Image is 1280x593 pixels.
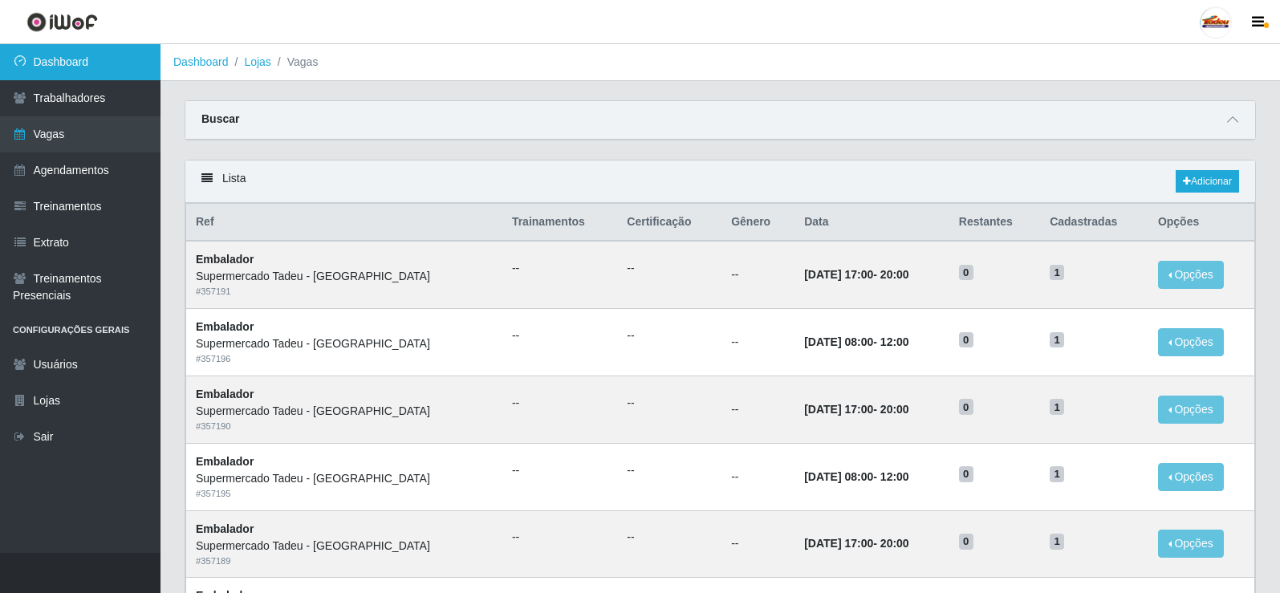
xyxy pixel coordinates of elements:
span: 1 [1050,399,1064,415]
time: 12:00 [880,335,909,348]
td: -- [721,376,794,443]
strong: Embalador [196,253,254,266]
th: Opções [1148,204,1255,242]
button: Opções [1158,463,1224,491]
strong: - [804,403,908,416]
ul: -- [512,327,607,344]
ul: -- [627,327,712,344]
span: 1 [1050,466,1064,482]
a: Dashboard [173,55,229,68]
th: Restantes [949,204,1040,242]
ul: -- [627,462,712,479]
ul: -- [627,529,712,546]
div: Supermercado Tadeu - [GEOGRAPHIC_DATA] [196,538,493,554]
time: [DATE] 17:00 [804,537,873,550]
span: 0 [959,466,973,482]
time: 20:00 [880,403,909,416]
time: [DATE] 17:00 [804,403,873,416]
strong: Buscar [201,112,239,125]
span: 0 [959,332,973,348]
div: # 357191 [196,285,493,299]
ul: -- [512,260,607,277]
span: 1 [1050,534,1064,550]
button: Opções [1158,328,1224,356]
img: CoreUI Logo [26,12,98,32]
td: -- [721,309,794,376]
strong: - [804,470,908,483]
th: Certificação [617,204,721,242]
button: Opções [1158,261,1224,289]
button: Opções [1158,396,1224,424]
strong: Embalador [196,455,254,468]
nav: breadcrumb [161,44,1280,81]
time: [DATE] 17:00 [804,268,873,281]
time: 12:00 [880,470,909,483]
div: # 357195 [196,487,493,501]
div: Supermercado Tadeu - [GEOGRAPHIC_DATA] [196,268,493,285]
span: 0 [959,399,973,415]
div: # 357190 [196,420,493,433]
td: -- [721,510,794,578]
time: 20:00 [880,268,909,281]
span: 1 [1050,265,1064,281]
td: -- [721,241,794,308]
time: [DATE] 08:00 [804,470,873,483]
ul: -- [512,395,607,412]
div: # 357196 [196,352,493,366]
td: -- [721,443,794,510]
span: 1 [1050,332,1064,348]
strong: Embalador [196,320,254,333]
a: Adicionar [1176,170,1239,193]
span: 0 [959,534,973,550]
div: Lista [185,160,1255,203]
div: Supermercado Tadeu - [GEOGRAPHIC_DATA] [196,335,493,352]
th: Trainamentos [502,204,617,242]
ul: -- [512,462,607,479]
li: Vagas [271,54,319,71]
button: Opções [1158,530,1224,558]
a: Lojas [244,55,270,68]
span: 0 [959,265,973,281]
div: Supermercado Tadeu - [GEOGRAPHIC_DATA] [196,403,493,420]
time: 20:00 [880,537,909,550]
strong: - [804,537,908,550]
time: [DATE] 08:00 [804,335,873,348]
ul: -- [627,260,712,277]
strong: Embalador [196,522,254,535]
ul: -- [627,395,712,412]
th: Gênero [721,204,794,242]
th: Data [794,204,949,242]
div: Supermercado Tadeu - [GEOGRAPHIC_DATA] [196,470,493,487]
div: # 357189 [196,554,493,568]
strong: Embalador [196,388,254,400]
th: Cadastradas [1040,204,1148,242]
strong: - [804,335,908,348]
strong: - [804,268,908,281]
th: Ref [186,204,502,242]
ul: -- [512,529,607,546]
